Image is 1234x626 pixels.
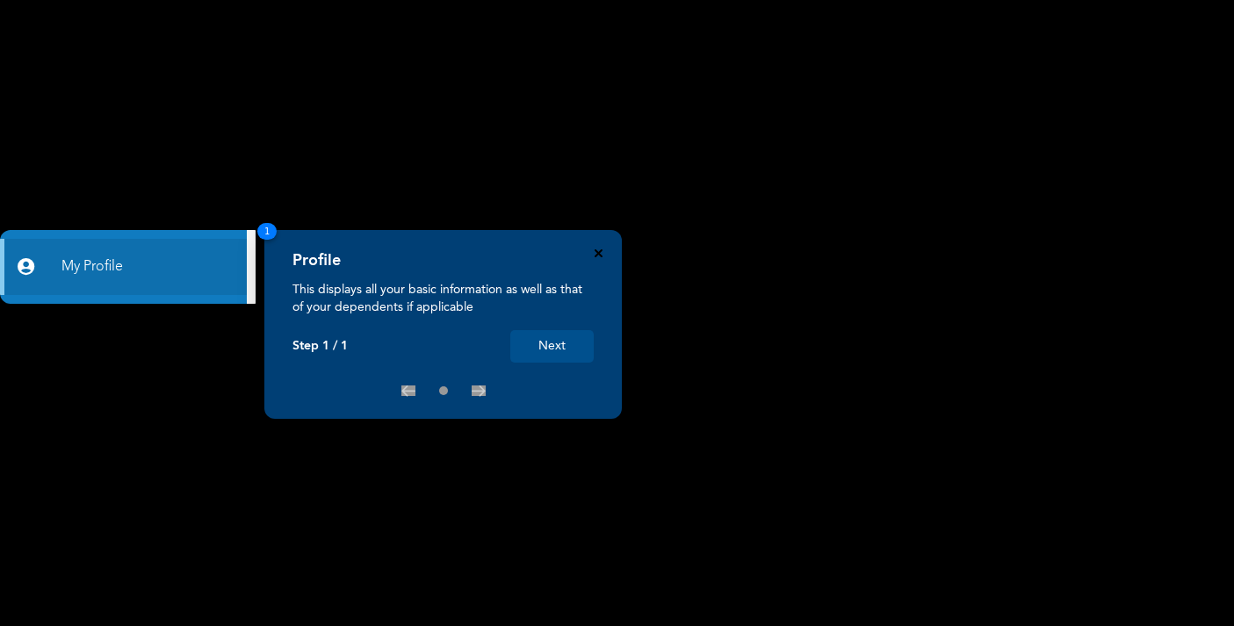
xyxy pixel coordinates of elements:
[292,281,594,316] p: This displays all your basic information as well as that of your dependents if applicable
[510,330,594,363] button: Next
[595,249,603,257] button: Close
[292,251,341,270] h4: Profile
[292,339,348,354] p: Step 1 / 1
[257,223,277,240] span: 1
